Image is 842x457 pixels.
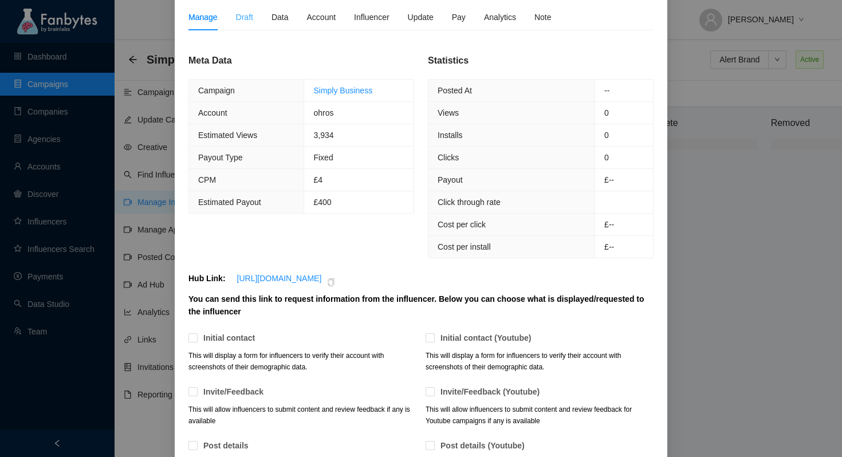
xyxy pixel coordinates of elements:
p: Hub Link: [188,272,226,293]
span: Views [438,108,459,117]
p: This will display a form for influencers to verify their account with screenshots of their demogr... [188,350,416,373]
span: Fixed [313,153,333,162]
div: Note [534,11,552,23]
div: Manage [188,11,218,23]
span: Estimated Views [198,131,257,140]
p: Post details (Youtube) [440,439,525,452]
span: Payout Type [198,153,243,162]
span: Pay [452,11,466,23]
span: Cost per install [438,242,491,251]
div: Draft [236,11,253,23]
p: This will allow influencers to submit content and review feedback for Youtube campaigns if any is... [426,404,654,427]
span: 0 [604,131,609,140]
p: Initial contact [203,332,255,344]
div: Account [307,11,336,23]
span: 0 [604,153,609,162]
p: This will display a form for influencers to verify their account with screenshots of their demogr... [426,350,654,373]
span: CPM [198,175,216,184]
a: [URL][DOMAIN_NAME] [237,274,322,283]
span: 0 [604,108,609,117]
p: Post details [203,439,249,452]
span: £-- [604,242,614,251]
p: Initial contact (Youtube) [440,332,531,344]
span: £-- [604,220,614,229]
span: Account [198,108,227,117]
span: £4 [313,175,322,184]
span: 3,934 [313,131,333,140]
div: Analytics [484,11,516,23]
span: ohros [313,108,333,117]
span: -- [604,86,609,95]
span: Estimated Payout [198,198,261,207]
span: Payout [438,175,463,184]
span: Clicks [438,153,459,162]
div: Influencer [354,11,389,23]
div: Meta Data [188,53,414,68]
span: Click through rate [438,198,501,207]
span: Cost per click [438,220,486,229]
p: This will allow influencers to submit content and review feedback if any is available [188,404,416,427]
span: £-- [604,175,614,184]
p: Invite/Feedback [203,385,263,398]
span: £400 [313,198,331,207]
span: Installs [438,131,463,140]
p: Invite/Feedback (Youtube) [440,385,540,398]
span: copy [327,272,335,293]
span: Campaign [198,86,235,95]
p: You can send this link to request information from the influencer. Below you can choose what is d... [188,293,654,318]
a: Simply Business [313,86,372,95]
div: Data [272,11,289,23]
div: Statistics [428,53,654,68]
span: Posted At [438,86,472,95]
div: Update [408,11,434,23]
